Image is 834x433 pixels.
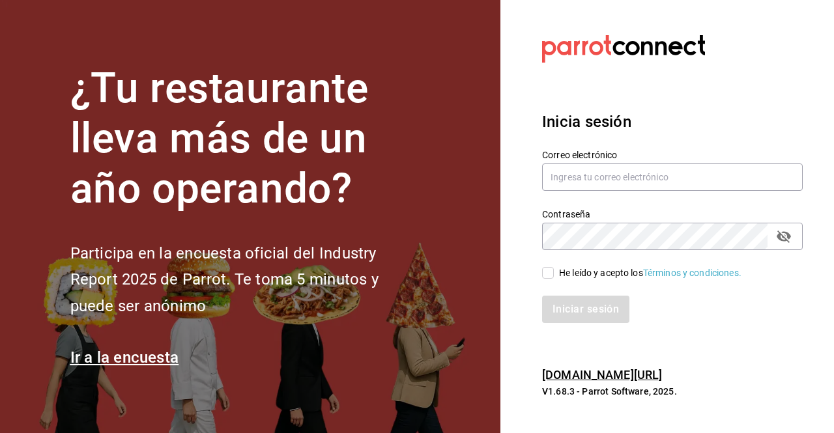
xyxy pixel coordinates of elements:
p: V1.68.3 - Parrot Software, 2025. [542,385,803,398]
label: Contraseña [542,210,803,219]
a: [DOMAIN_NAME][URL] [542,368,662,382]
input: Ingresa tu correo electrónico [542,163,803,191]
label: Correo electrónico [542,150,803,160]
button: passwordField [773,225,795,247]
a: Términos y condiciones. [643,268,741,278]
div: He leído y acepto los [559,266,741,280]
a: Ir a la encuesta [70,348,179,367]
h1: ¿Tu restaurante lleva más de un año operando? [70,64,422,214]
h3: Inicia sesión [542,110,803,133]
h2: Participa en la encuesta oficial del Industry Report 2025 de Parrot. Te toma 5 minutos y puede se... [70,240,422,320]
